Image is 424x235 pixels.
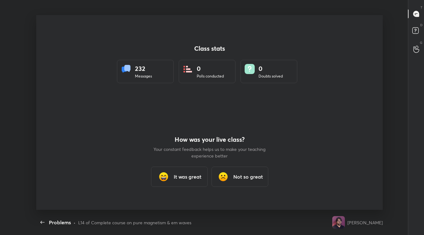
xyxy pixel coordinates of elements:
img: doubts.8a449be9.svg [245,64,255,74]
img: statsPoll.b571884d.svg [183,64,193,74]
p: G [420,40,422,45]
div: Messages [135,73,152,79]
h4: Class stats [117,45,302,52]
div: Polls conducted [197,73,224,79]
p: D [420,23,422,27]
img: dad207272b49412e93189b41c1133cff.jpg [332,216,345,229]
div: • [73,219,76,226]
div: L14 of Complete course on pure magnetism & em waves [78,219,191,226]
p: Your constant feedback helps us to make your teaching experience better [153,146,266,159]
div: [PERSON_NAME] [347,219,383,226]
img: frowning_face_cmp.gif [217,170,229,183]
h4: How was your live class? [153,136,266,143]
div: Doubts solved [258,73,283,79]
div: 0 [197,64,224,73]
img: grinning_face_with_smiling_eyes_cmp.gif [157,170,170,183]
img: statsMessages.856aad98.svg [121,64,131,74]
h3: Not so great [233,173,263,181]
div: Problems [49,219,71,226]
h3: It was great [174,173,201,181]
div: 232 [135,64,152,73]
div: 0 [258,64,283,73]
p: T [421,5,422,10]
